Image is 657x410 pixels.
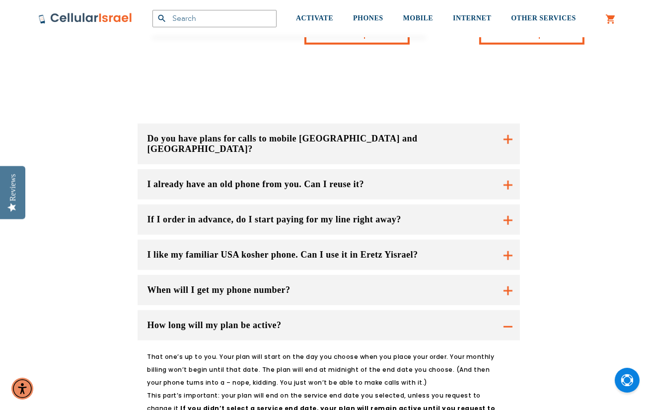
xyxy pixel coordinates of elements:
input: Search [152,10,277,27]
div: Reviews [8,174,17,201]
span: MOBILE [403,14,434,22]
button: How long will my plan be active? [138,310,520,341]
div: Accessibility Menu [11,378,33,400]
button: If I order in advance, do I start paying for my line right away? [138,205,520,235]
button: I like my familiar USA kosher phone. Can I use it in Eretz Yisrael? [138,240,520,270]
span: PHONES [353,14,383,22]
span: ACTIVATE [296,14,333,22]
button: When will I get my phone number? [138,275,520,305]
span: INTERNET [453,14,491,22]
img: Cellular Israel Logo [38,12,133,24]
span: OTHER SERVICES [511,14,576,22]
button: Do you have plans for calls to mobile [GEOGRAPHIC_DATA] and [GEOGRAPHIC_DATA]? [138,124,520,164]
button: I already have an old phone from you. Can I reuse it? [138,169,520,200]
